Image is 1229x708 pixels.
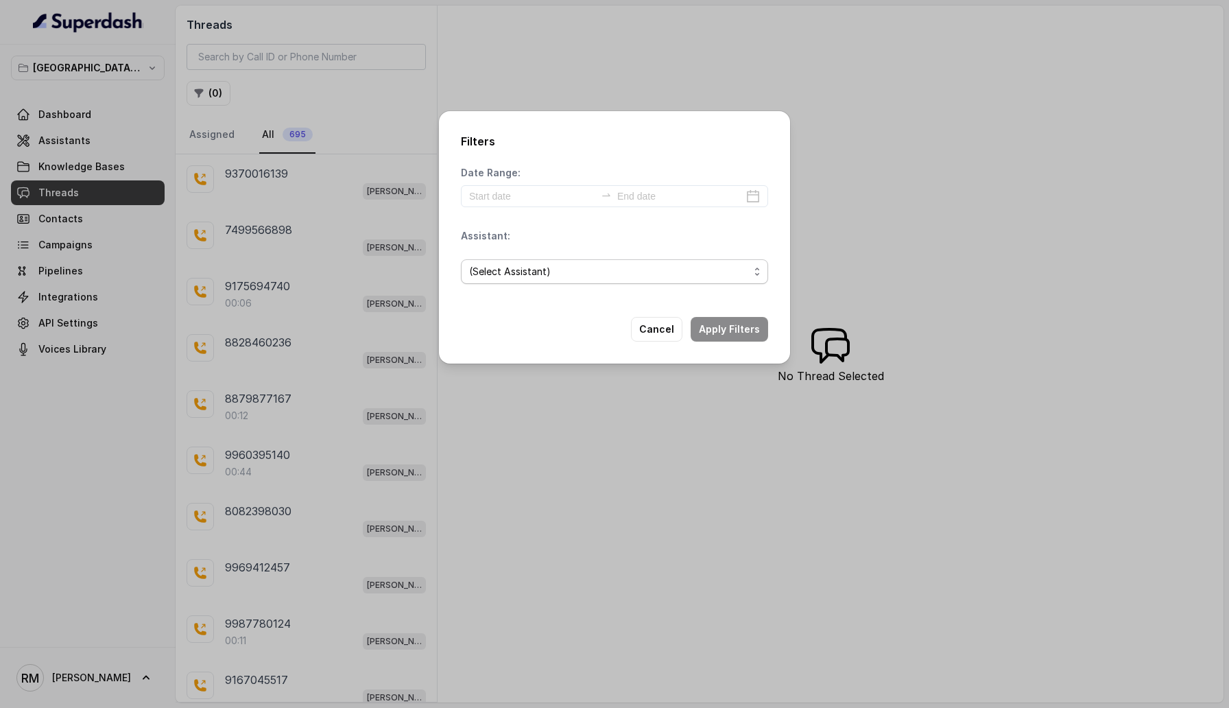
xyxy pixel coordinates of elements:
h2: Filters [461,133,768,150]
input: End date [617,189,743,204]
p: Date Range: [461,166,521,180]
p: Assistant: [461,229,510,243]
span: to [601,189,612,200]
span: (Select Assistant) [469,263,749,280]
span: swap-right [601,189,612,200]
button: Cancel [631,317,682,342]
button: (Select Assistant) [461,259,768,284]
input: Start date [469,189,595,204]
button: Apply Filters [691,317,768,342]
